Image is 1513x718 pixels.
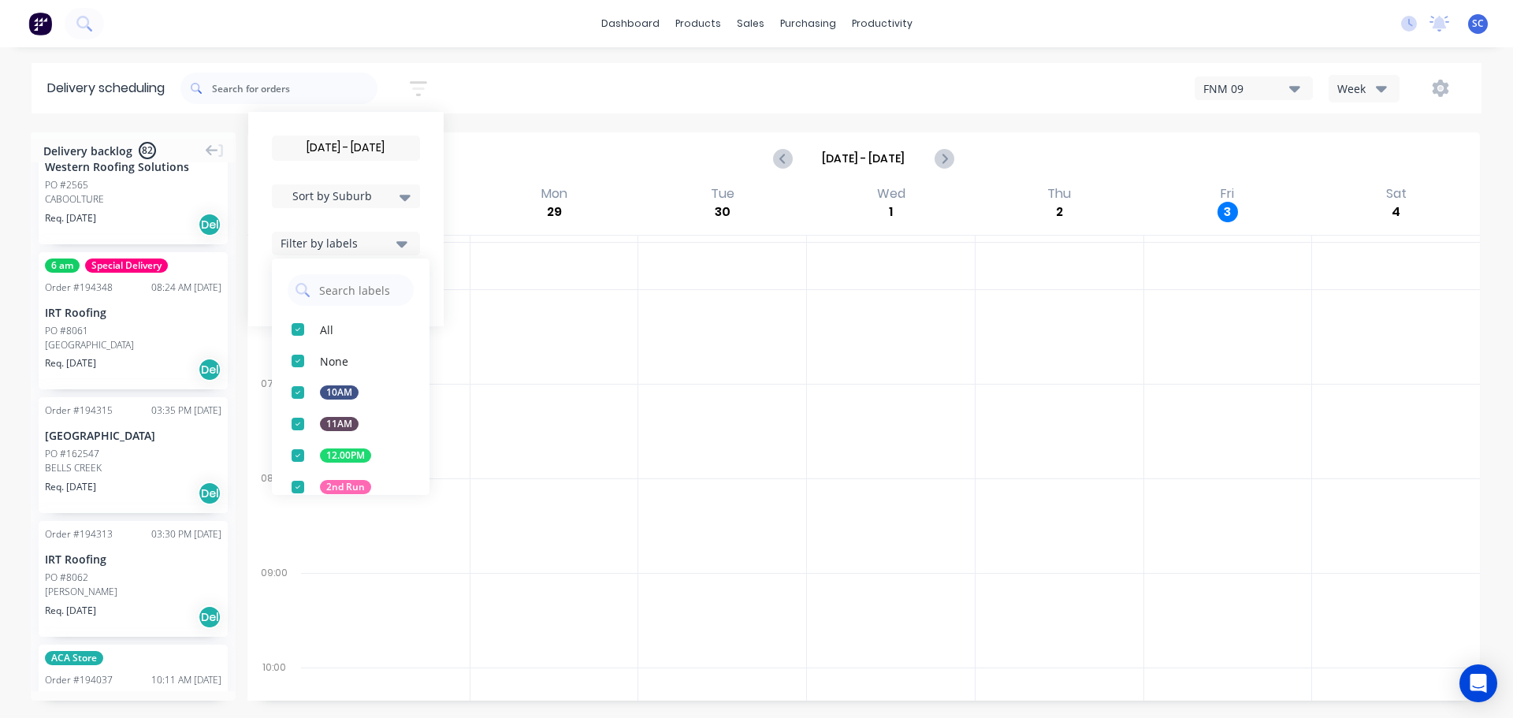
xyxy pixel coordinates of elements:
[1216,186,1239,202] div: Fri
[45,178,88,192] div: PO #2565
[1043,186,1076,202] div: Thu
[320,480,371,494] div: 2nd Run
[1217,202,1238,222] div: 3
[45,551,221,567] div: IRT Roofing
[1381,186,1411,202] div: Sat
[247,564,301,658] div: 09:00
[212,73,377,104] input: Search for orders
[151,673,221,687] div: 10:11 AM [DATE]
[872,186,910,202] div: Wed
[45,211,96,225] span: Req. [DATE]
[1195,76,1313,100] button: FNM 09
[45,527,113,541] div: Order # 194313
[45,338,221,352] div: [GEOGRAPHIC_DATA]
[1203,80,1289,97] div: FNM 09
[45,158,221,175] div: Western Roofing Solutions
[45,571,88,585] div: PO #8062
[151,281,221,295] div: 08:24 AM [DATE]
[32,63,180,113] div: Delivery scheduling
[667,12,729,35] div: products
[881,202,901,222] div: 1
[45,356,96,370] span: Req. [DATE]
[320,448,371,463] div: 12.00PM
[544,202,564,222] div: 29
[320,353,348,370] div: None
[593,12,667,35] a: dashboard
[45,585,221,599] div: [PERSON_NAME]
[247,469,301,564] div: 08:00
[1459,664,1497,702] div: Open Intercom Messenger
[247,280,301,374] div: 06:00
[198,482,221,505] div: Del
[45,259,80,273] span: 6 am
[706,186,739,202] div: Tue
[844,12,920,35] div: productivity
[139,142,156,159] span: 82
[772,12,844,35] div: purchasing
[537,186,572,202] div: Mon
[45,427,221,444] div: [GEOGRAPHIC_DATA]
[28,12,52,35] img: Factory
[45,461,221,475] div: BELLS CREEK
[729,12,772,35] div: sales
[45,480,96,494] span: Req. [DATE]
[45,447,99,461] div: PO #162547
[45,192,221,206] div: CABOOLTURE
[151,404,221,418] div: 03:35 PM [DATE]
[45,673,113,687] div: Order # 194037
[320,385,359,400] div: 10AM
[318,274,406,306] input: Search labels
[1472,17,1484,31] span: SC
[1386,202,1407,222] div: 4
[1329,75,1400,102] button: Week
[247,374,301,469] div: 07:00
[85,259,168,273] span: Special Delivery
[45,404,113,418] div: Order # 194315
[712,202,733,222] div: 30
[45,281,113,295] div: Order # 194348
[273,136,419,160] input: Required Date
[43,143,132,159] span: Delivery backlog
[198,605,221,629] div: Del
[281,188,384,204] span: Sort by Suburb
[45,304,221,321] div: IRT Roofing
[1337,80,1383,97] div: Week
[45,604,96,618] span: Req. [DATE]
[198,213,221,236] div: Del
[1049,202,1069,222] div: 2
[45,651,103,665] span: ACA Store
[320,417,359,431] div: 11AM
[320,322,333,338] div: All
[198,358,221,381] div: Del
[151,527,221,541] div: 03:30 PM [DATE]
[45,324,88,338] div: PO #8061
[281,235,392,251] div: Filter by labels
